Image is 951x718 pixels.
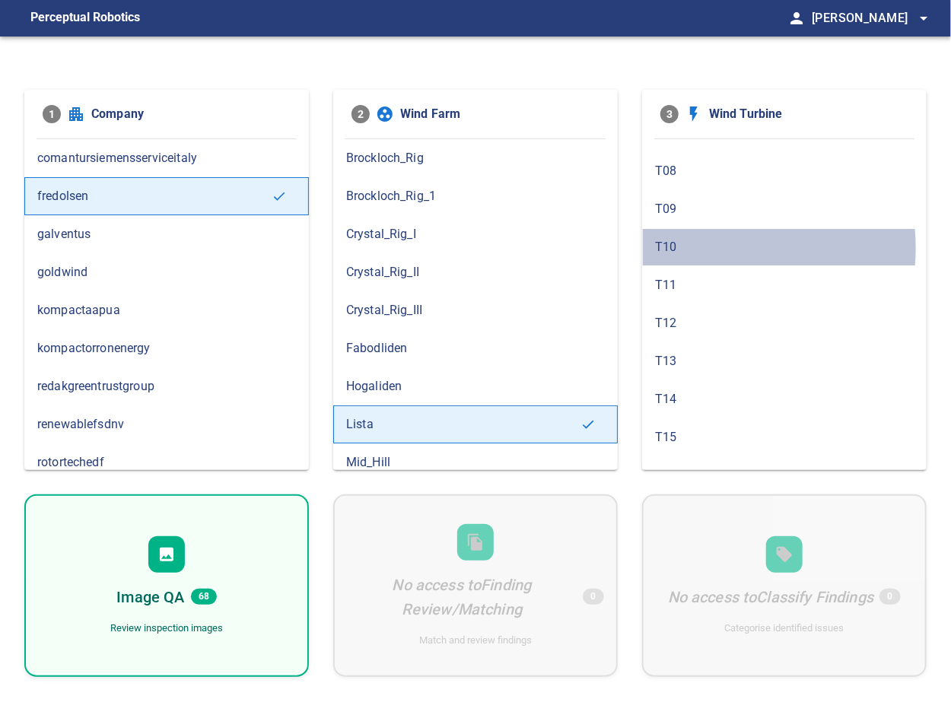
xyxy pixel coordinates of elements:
span: T08 [655,162,914,180]
button: [PERSON_NAME] [806,3,933,33]
div: Crystal_Rig_I [333,215,618,253]
div: T13 [642,342,927,380]
span: goldwind [37,263,296,281]
div: fredolsen [24,177,309,215]
span: renewablefsdnv [37,415,296,434]
span: Hogaliden [346,377,605,396]
span: fredolsen [37,187,272,205]
div: renewablefsdnv [24,405,309,443]
span: Brockloch_Rig_1 [346,187,605,205]
span: 68 [191,589,217,605]
span: T12 [655,314,914,332]
div: redakgreentrustgroup [24,367,309,405]
div: Brockloch_Rig [333,139,618,177]
span: Crystal_Rig_III [346,301,605,319]
span: galventus [37,225,296,243]
div: T15 [642,418,927,456]
span: Wind Farm [400,105,600,123]
span: T15 [655,428,914,446]
span: T14 [655,390,914,408]
div: goldwind [24,253,309,291]
span: T11 [655,276,914,294]
div: Image QA68Review inspection images [24,494,309,677]
span: Company [91,105,291,123]
span: redakgreentrustgroup [37,377,296,396]
span: T16 [655,466,914,484]
span: Fabodliden [346,339,605,357]
span: Crystal_Rig_I [346,225,605,243]
span: rotortechedf [37,453,296,472]
span: person [787,9,806,27]
span: Mid_Hill [346,453,605,472]
div: Lista [333,405,618,443]
span: comantursiemensserviceitaly [37,149,296,167]
span: 1 [43,105,61,123]
div: T09 [642,190,927,228]
span: T09 [655,200,914,218]
div: Crystal_Rig_II [333,253,618,291]
span: 2 [351,105,370,123]
div: T10 [642,228,927,266]
div: comantursiemensserviceitaly [24,139,309,177]
div: kompactorronenergy [24,329,309,367]
div: T16 [642,456,927,494]
div: T14 [642,380,927,418]
span: Crystal_Rig_II [346,263,605,281]
span: kompactaapua [37,301,296,319]
div: rotortechedf [24,443,309,481]
div: T08 [642,152,927,190]
figcaption: Perceptual Robotics [30,6,140,30]
span: [PERSON_NAME] [812,8,933,29]
div: T12 [642,304,927,342]
div: galventus [24,215,309,253]
span: kompactorronenergy [37,339,296,357]
h6: Image QA [116,585,184,609]
span: 3 [660,105,679,123]
div: Mid_Hill [333,443,618,481]
div: Fabodliden [333,329,618,367]
div: Brockloch_Rig_1 [333,177,618,215]
span: Brockloch_Rig [346,149,605,167]
span: T10 [655,238,914,256]
span: T13 [655,352,914,370]
div: T11 [642,266,927,304]
span: arrow_drop_down [914,9,933,27]
div: kompactaapua [24,291,309,329]
div: Crystal_Rig_III [333,291,618,329]
span: Wind Turbine [709,105,908,123]
div: Hogaliden [333,367,618,405]
div: Review inspection images [110,621,223,636]
span: Lista [346,415,580,434]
